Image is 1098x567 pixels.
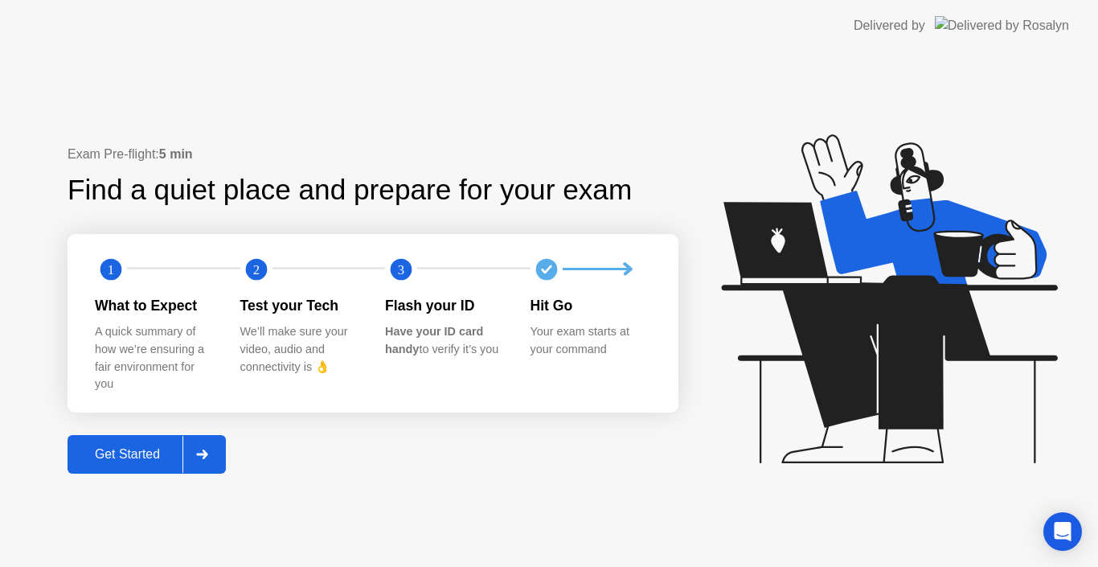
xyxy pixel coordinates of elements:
div: We’ll make sure your video, audio and connectivity is 👌 [240,323,360,376]
div: Find a quiet place and prepare for your exam [68,169,634,212]
img: Delivered by Rosalyn [935,16,1069,35]
div: Exam Pre-flight: [68,145,678,164]
div: Open Intercom Messenger [1043,512,1082,551]
text: 2 [252,262,259,277]
div: Get Started [72,447,182,462]
div: What to Expect [95,295,215,316]
text: 3 [398,262,404,277]
div: A quick summary of how we’re ensuring a fair environment for you [95,323,215,392]
div: Delivered by [854,16,925,35]
button: Get Started [68,435,226,474]
text: 1 [108,262,114,277]
b: 5 min [159,147,193,161]
div: Flash your ID [385,295,505,316]
div: to verify it’s you [385,323,505,358]
div: Test your Tech [240,295,360,316]
div: Your exam starts at your command [531,323,650,358]
b: Have your ID card handy [385,325,483,355]
div: Hit Go [531,295,650,316]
